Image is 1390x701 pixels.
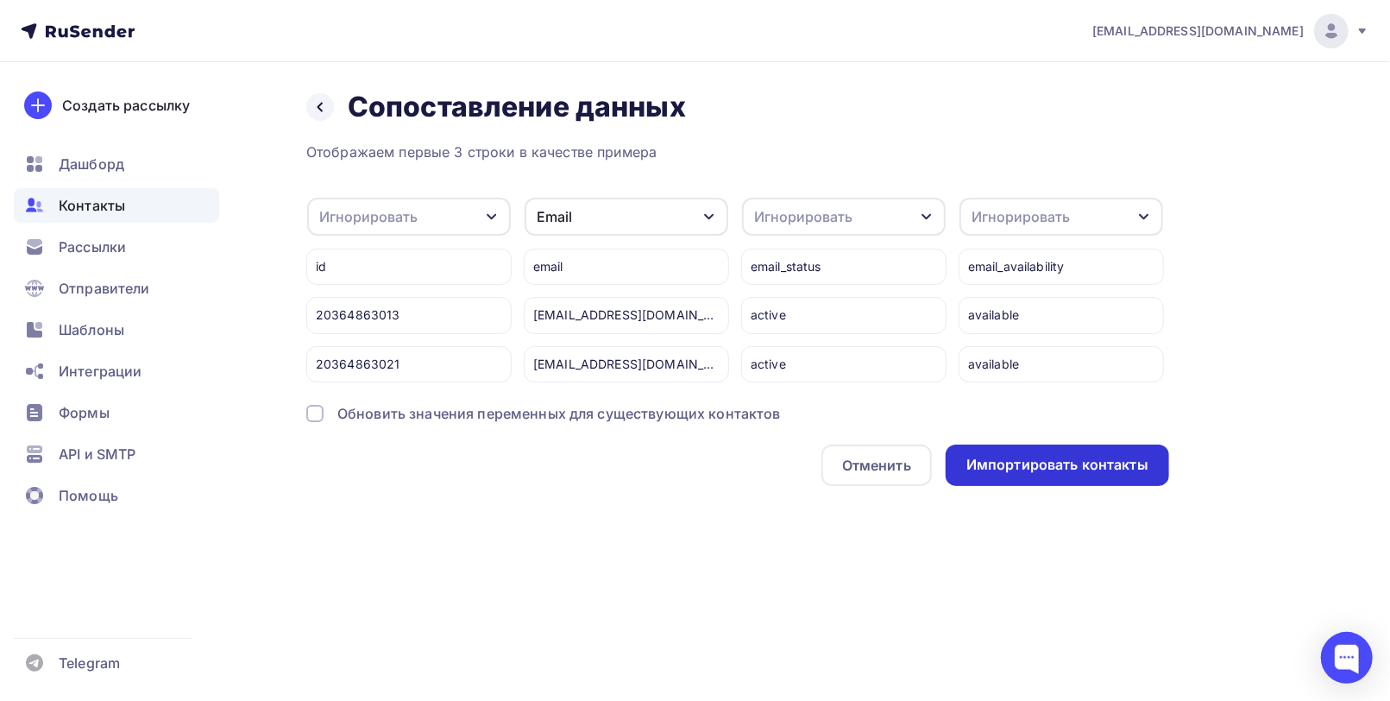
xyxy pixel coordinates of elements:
[62,95,190,116] div: Создать рассылку
[741,346,947,382] div: active
[14,313,219,347] a: Шаблоны
[1092,14,1369,48] a: [EMAIL_ADDRESS][DOMAIN_NAME]
[959,197,1164,237] button: Игнорировать
[741,197,947,237] button: Игнорировать
[524,249,729,285] div: email
[59,485,118,506] span: Помощь
[306,142,1169,162] div: Отображаем первые 3 строки в качестве примера
[59,237,126,257] span: Рассылки
[59,195,125,216] span: Контакты
[524,197,729,237] button: Email
[1092,22,1304,40] span: [EMAIL_ADDRESS][DOMAIN_NAME]
[59,278,150,299] span: Отправители
[524,297,729,333] div: [EMAIL_ADDRESS][DOMAIN_NAME]
[14,395,219,430] a: Формы
[59,444,135,464] span: API и SMTP
[337,403,781,424] div: Обновить значения переменных для существующих контактов
[59,402,110,423] span: Формы
[306,346,512,382] div: 20364863021
[959,297,1164,333] div: available
[741,249,947,285] div: email_status
[524,346,729,382] div: [EMAIL_ADDRESS][DOMAIN_NAME]
[306,297,512,333] div: 20364863013
[59,319,124,340] span: Шаблоны
[59,653,120,673] span: Telegram
[959,249,1164,285] div: email_availability
[319,206,418,227] div: Игнорировать
[14,188,219,223] a: Контакты
[14,147,219,181] a: Дашборд
[842,455,911,476] div: Отменить
[972,206,1070,227] div: Игнорировать
[14,271,219,306] a: Отправители
[306,197,512,237] button: Игнорировать
[754,206,852,227] div: Игнорировать
[59,361,142,382] span: Интеграции
[959,346,1164,382] div: available
[537,206,572,227] div: Email
[306,249,512,285] div: id
[966,455,1148,475] div: Импортировать контакты
[348,90,686,124] h2: Сопоставление данных
[741,297,947,333] div: active
[59,154,124,174] span: Дашборд
[14,230,219,264] a: Рассылки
